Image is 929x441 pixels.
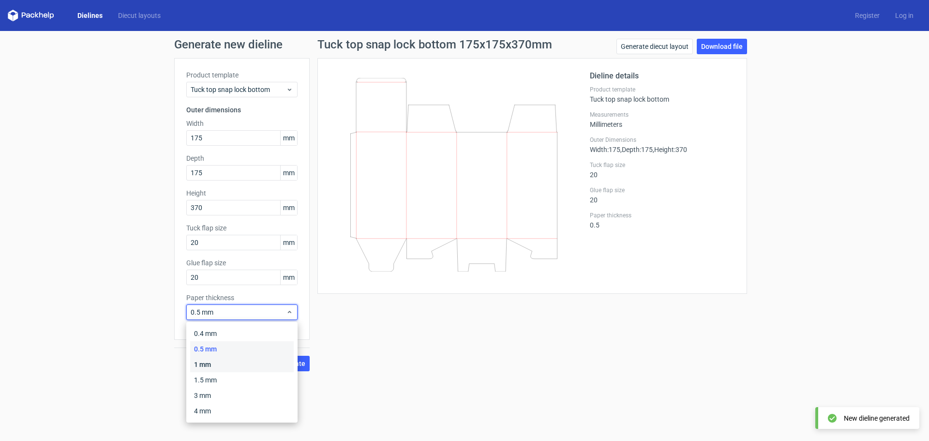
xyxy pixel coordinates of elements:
div: 0.5 mm [190,341,294,357]
div: 4 mm [190,403,294,419]
div: 3 mm [190,388,294,403]
span: mm [280,166,297,180]
label: Tuck flap size [590,161,735,169]
div: 20 [590,186,735,204]
span: Tuck top snap lock bottom [191,85,286,94]
a: Diecut layouts [110,11,168,20]
span: mm [280,200,297,215]
span: mm [280,270,297,285]
div: New dieline generated [844,413,910,423]
label: Depth [186,153,298,163]
h1: Tuck top snap lock bottom 175x175x370mm [317,39,552,50]
span: , Depth : 175 [620,146,653,153]
span: mm [280,131,297,145]
div: Millimeters [590,111,735,128]
a: Register [847,11,887,20]
div: 1 mm [190,357,294,372]
label: Product template [186,70,298,80]
h2: Dieline details [590,70,735,82]
h3: Outer dimensions [186,105,298,115]
label: Height [186,188,298,198]
a: Download file [697,39,747,54]
a: Dielines [70,11,110,20]
div: 0.5 [590,212,735,229]
span: , Height : 370 [653,146,687,153]
div: 20 [590,161,735,179]
label: Paper thickness [186,293,298,303]
a: Generate diecut layout [616,39,693,54]
a: Log in [887,11,921,20]
span: 0.5 mm [191,307,286,317]
label: Measurements [590,111,735,119]
span: Width : 175 [590,146,620,153]
div: Tuck top snap lock bottom [590,86,735,103]
h1: Generate new dieline [174,39,755,50]
label: Outer Dimensions [590,136,735,144]
label: Width [186,119,298,128]
div: 0.4 mm [190,326,294,341]
label: Paper thickness [590,212,735,219]
label: Tuck flap size [186,223,298,233]
div: 1.5 mm [190,372,294,388]
label: Glue flap size [186,258,298,268]
label: Glue flap size [590,186,735,194]
label: Product template [590,86,735,93]
span: mm [280,235,297,250]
